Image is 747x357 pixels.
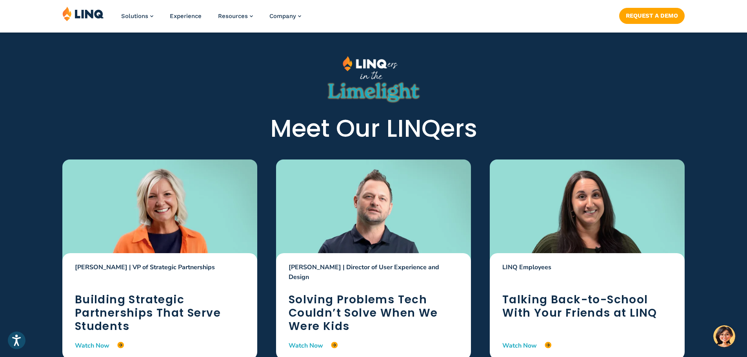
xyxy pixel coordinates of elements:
[121,13,153,20] a: Solutions
[269,13,296,20] span: Company
[258,115,489,143] h2: Meet Our LINQers
[75,263,245,282] p: [PERSON_NAME] | VP of Strategic Partnerships
[713,325,735,347] button: Hello, have a question? Let’s chat.
[62,6,104,21] img: LINQ | K‑12 Software
[121,13,148,20] span: Solutions
[75,293,245,333] h2: Building Strategic Partnerships That Serve Students
[502,263,672,282] p: LINQ Employees
[619,8,685,24] a: Request a Demo
[170,13,202,20] a: Experience
[218,13,253,20] a: Resources
[75,341,124,350] a: Watch Now
[502,293,672,333] h2: Talking Back-to-School With Your Friends at LINQ
[289,293,458,333] h2: Solving Problems Tech Couldn’t Solve When We Were Kids
[502,341,551,350] a: Watch Now
[289,341,338,350] a: Watch Now
[619,6,685,24] nav: Button Navigation
[218,13,248,20] span: Resources
[289,263,458,282] p: [PERSON_NAME] | Director of User Experience and Design
[121,6,301,32] nav: Primary Navigation
[269,13,301,20] a: Company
